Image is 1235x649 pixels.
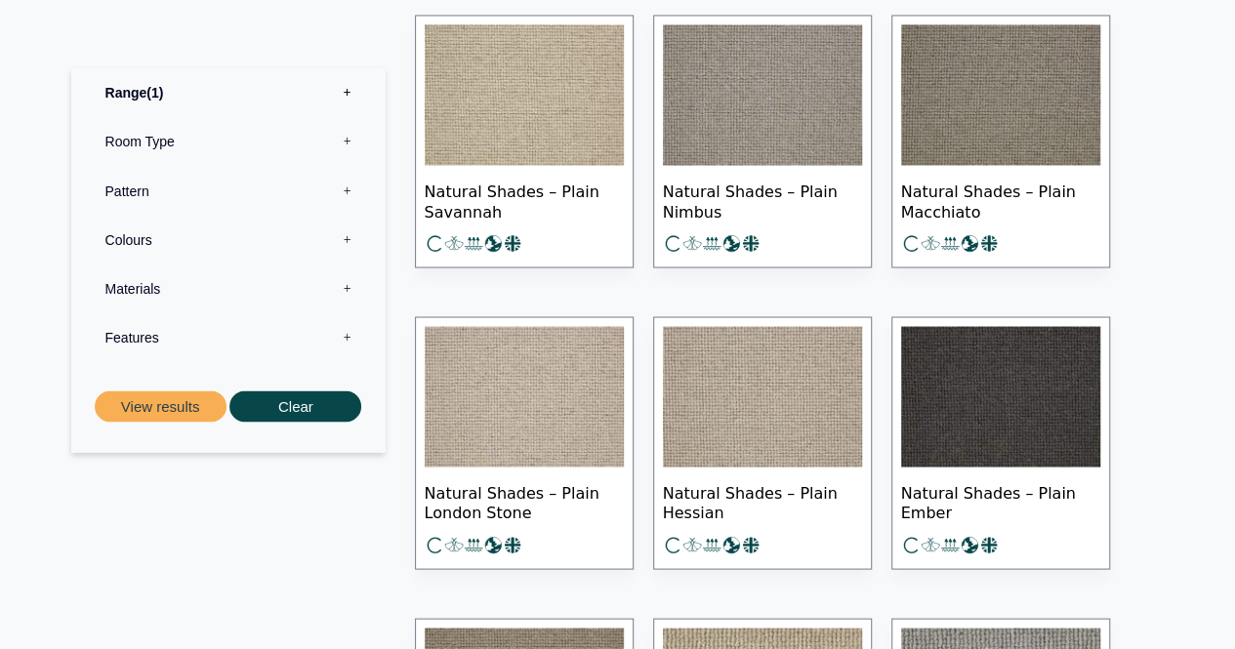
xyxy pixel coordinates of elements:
[415,15,634,267] a: Natural Shades – Plain Savannah
[901,165,1100,233] span: Natural Shades – Plain Macchiato
[86,166,371,215] label: Pattern
[891,15,1110,267] a: Natural Shades – Plain Macchiato
[86,312,371,361] label: Features
[415,316,634,569] a: Natural Shades – Plain London Stone
[663,165,862,233] span: Natural Shades – Plain Nimbus
[425,326,624,466] img: Plain London Stone
[663,24,862,165] img: Plain Nimbus Mid Grey
[425,165,624,233] span: Natural Shades – Plain Savannah
[425,466,624,535] span: Natural Shades – Plain London Stone
[86,117,371,166] label: Room Type
[901,326,1100,466] img: smokey grey tone
[901,24,1100,165] img: Plain Macchiato
[95,390,226,423] button: View results
[229,390,361,423] button: Clear
[653,15,872,267] a: Natural Shades – Plain Nimbus
[663,326,862,466] img: natural beige colour is rustic
[901,466,1100,535] span: Natural Shades – Plain Ember
[86,264,371,312] label: Materials
[663,466,862,535] span: Natural Shades – Plain Hessian
[146,85,163,101] span: 1
[891,316,1110,569] a: Natural Shades – Plain Ember
[653,316,872,569] a: Natural Shades – Plain Hessian
[425,24,624,165] img: Plain sandy tone
[86,215,371,264] label: Colours
[86,68,371,117] label: Range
